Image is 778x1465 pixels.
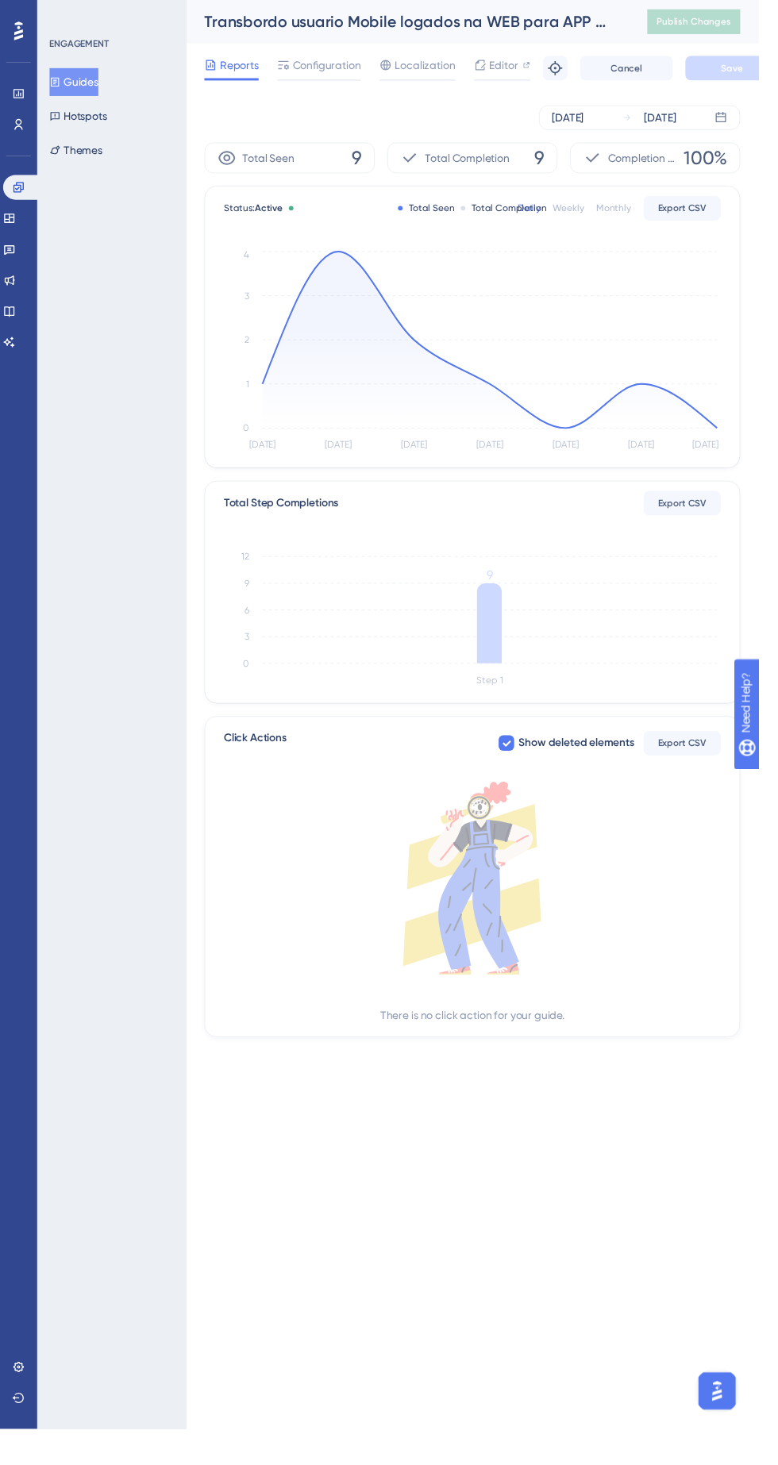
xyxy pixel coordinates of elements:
div: Total Step Completions [229,506,347,525]
tspan: [DATE] [256,451,283,462]
div: Weekly [567,207,599,220]
iframe: UserGuiding AI Assistant Launcher [711,1402,759,1450]
span: Active [261,208,290,219]
button: Themes [51,140,105,168]
span: Editor [502,57,531,76]
tspan: Step 1 [489,692,516,703]
div: Total Completion [472,207,560,220]
div: ENGAGEMENT [51,38,111,51]
tspan: [DATE] [566,451,593,462]
tspan: 3 [251,298,256,309]
span: Publish Changes [673,16,749,29]
div: [DATE] [661,111,693,130]
tspan: 0 [249,433,256,444]
span: Cancel [626,63,659,76]
tspan: [DATE] [489,451,516,462]
span: Reports [225,57,265,76]
span: Click Actions [229,748,294,776]
tspan: 12 [248,565,256,576]
button: Export CSV [660,749,739,775]
div: Monthly [611,207,647,220]
span: Export CSV [675,756,725,768]
button: Hotspots [51,105,110,133]
tspan: 1 [252,388,256,399]
span: Completion Rate [623,152,695,171]
tspan: 9 [499,583,505,598]
span: Export CSV [675,207,725,220]
tspan: 0 [249,675,256,686]
tspan: 6 [251,620,256,631]
button: Cancel [595,57,690,83]
div: Total Seen [408,207,466,220]
tspan: [DATE] [333,451,360,462]
div: [DATE] [566,111,599,130]
span: Status: [229,207,290,220]
div: Transbordo usuario Mobile logados na WEB para APP - de [DATE] até [210,11,624,33]
tspan: [DATE] [644,451,671,462]
tspan: 3 [251,648,256,659]
span: 100% [701,149,745,175]
span: Total Seen [248,152,302,171]
button: Export CSV [660,201,739,226]
button: Guides [51,70,101,98]
tspan: [DATE] [710,451,737,462]
button: Export CSV [660,503,739,529]
span: 9 [548,149,558,175]
tspan: 9 [251,593,256,604]
span: Need Help? [37,4,99,23]
span: 9 [360,149,371,175]
span: Export CSV [675,509,725,522]
span: Save [739,63,761,76]
tspan: [DATE] [411,451,438,462]
div: There is no click action for your guide. [390,1031,579,1050]
span: Localization [405,57,467,76]
span: Configuration [300,57,370,76]
tspan: 2 [251,343,256,354]
span: Total Completion [436,152,522,171]
span: Show deleted elements [532,752,650,771]
tspan: 4 [250,256,256,267]
button: Publish Changes [664,10,759,35]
